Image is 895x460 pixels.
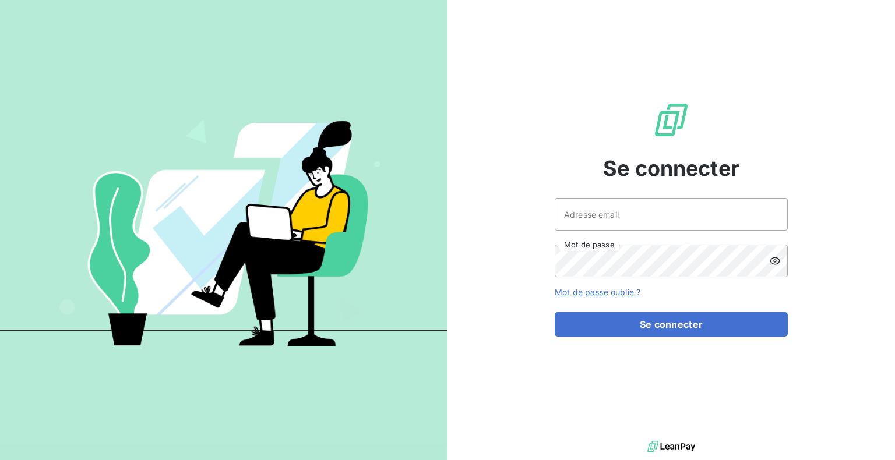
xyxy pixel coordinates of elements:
[555,198,788,231] input: placeholder
[603,153,739,184] span: Se connecter
[555,287,640,297] a: Mot de passe oublié ?
[653,101,690,139] img: Logo LeanPay
[647,438,695,455] img: logo
[555,312,788,337] button: Se connecter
